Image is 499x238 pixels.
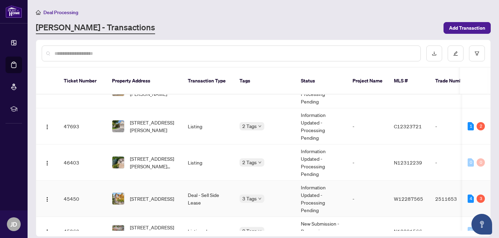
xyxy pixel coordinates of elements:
button: download [426,46,442,61]
td: - [347,108,388,145]
td: - [430,108,478,145]
button: Add Transaction [444,22,491,34]
span: down [258,125,262,128]
span: filter [475,51,479,56]
div: 0 [468,227,474,235]
span: JD [10,219,17,229]
th: Status [295,68,347,95]
span: [STREET_ADDRESS][PERSON_NAME][PERSON_NAME] [130,155,177,170]
span: C12323721 [394,123,422,129]
button: Open asap [471,214,492,235]
img: logo [6,5,22,18]
button: Logo [42,157,53,168]
button: Logo [42,226,53,237]
span: 2 Tags [242,158,257,166]
a: [PERSON_NAME] - Transactions [36,22,155,34]
button: Logo [42,193,53,204]
td: - [430,145,478,181]
div: 2 [477,122,485,130]
th: MLS # [388,68,430,95]
div: 1 [468,122,474,130]
img: thumbnail-img [112,120,124,132]
td: - [347,181,388,217]
td: Listing [182,108,234,145]
img: Logo [44,124,50,130]
span: download [432,51,437,56]
span: 2 Tags [242,122,257,130]
span: Deal Processing [43,9,78,16]
th: Project Name [347,68,388,95]
th: Transaction Type [182,68,234,95]
img: Logo [44,197,50,202]
td: Information Updated - Processing Pending [295,181,347,217]
button: filter [469,46,485,61]
span: 2 Tags [242,227,257,235]
td: Information Updated - Processing Pending [295,145,347,181]
div: 3 [477,195,485,203]
td: 2511653 [430,181,478,217]
button: Logo [42,121,53,132]
span: N12301566 [394,228,422,234]
th: Property Address [106,68,182,95]
img: thumbnail-img [112,225,124,237]
th: Tags [234,68,295,95]
span: N12312239 [394,159,422,166]
span: [STREET_ADDRESS] [130,195,174,202]
span: down [258,161,262,164]
td: Listing [182,145,234,181]
span: down [258,197,262,200]
span: home [36,10,41,15]
div: 4 [468,195,474,203]
td: Information Updated - Processing Pending [295,108,347,145]
button: edit [448,46,464,61]
span: down [258,229,262,233]
img: thumbnail-img [112,193,124,205]
td: 45450 [58,181,106,217]
span: W12287565 [394,196,423,202]
div: 0 [468,158,474,167]
td: 46403 [58,145,106,181]
span: [STREET_ADDRESS][PERSON_NAME] [130,119,177,134]
td: 47693 [58,108,106,145]
img: thumbnail-img [112,157,124,168]
th: Ticket Number [58,68,106,95]
span: 3 Tags [242,195,257,202]
td: - [347,145,388,181]
th: Trade Number [430,68,478,95]
img: Logo [44,229,50,235]
img: Logo [44,160,50,166]
span: edit [453,51,458,56]
span: Add Transaction [449,22,485,33]
td: Deal - Sell Side Lease [182,181,234,217]
div: 0 [477,158,485,167]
